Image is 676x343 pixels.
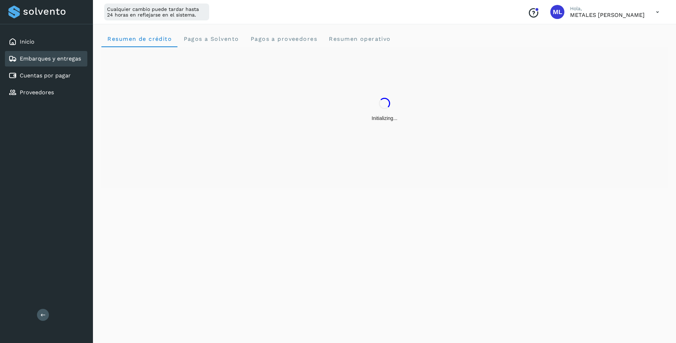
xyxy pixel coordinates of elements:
p: Hola, [570,6,645,12]
div: Inicio [5,34,87,50]
div: Cualquier cambio puede tardar hasta 24 horas en reflejarse en el sistema. [104,4,209,20]
a: Embarques y entregas [20,55,81,62]
span: Resumen de crédito [107,36,172,42]
span: Resumen operativo [328,36,391,42]
div: Embarques y entregas [5,51,87,66]
p: METALES LOZANO [570,12,645,18]
div: Proveedores [5,85,87,100]
span: Pagos a proveedores [250,36,317,42]
div: Cuentas por pagar [5,68,87,83]
span: Pagos a Solvento [183,36,239,42]
a: Inicio [20,38,35,45]
a: Proveedores [20,89,54,96]
a: Cuentas por pagar [20,72,71,79]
